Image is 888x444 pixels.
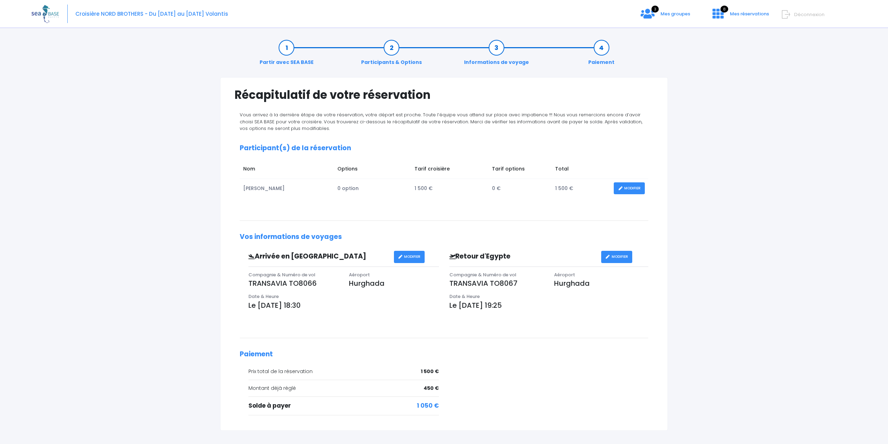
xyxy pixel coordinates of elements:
[358,44,425,66] a: Participants & Options
[635,13,696,20] a: 3 Mes groupes
[449,293,480,300] span: Date & Heure
[240,233,648,241] h2: Vos informations de voyages
[240,179,334,198] td: [PERSON_NAME]
[248,368,439,375] div: Prix total de la réservation
[421,368,439,375] span: 1 500 €
[411,162,488,179] td: Tarif croisière
[248,278,338,289] p: TRANSAVIA TO8066
[349,271,370,278] span: Aéroport
[256,44,317,66] a: Partir avec SEA BASE
[248,271,315,278] span: Compagnie & Numéro de vol
[243,253,394,261] h3: Arrivée en [GEOGRAPHIC_DATA]
[240,162,334,179] td: Nom
[334,162,411,179] td: Options
[488,179,552,198] td: 0 €
[721,6,728,13] span: 8
[417,401,439,410] span: 1 050 €
[554,271,575,278] span: Aéroport
[240,350,648,358] h2: Paiement
[449,300,649,311] p: Le [DATE] 19:25
[707,13,773,20] a: 8 Mes réservations
[585,44,618,66] a: Paiement
[248,401,439,410] div: Solde à payer
[75,10,228,17] span: Croisière NORD BROTHERS - Du [DATE] au [DATE] Volantis
[552,162,610,179] td: Total
[552,179,610,198] td: 1 500 €
[461,44,532,66] a: Informations de voyage
[424,385,439,392] span: 450 €
[661,10,690,17] span: Mes groupes
[337,185,359,192] span: 0 option
[601,251,632,263] a: MODIFIER
[394,251,425,263] a: MODIFIER
[449,271,516,278] span: Compagnie & Numéro de vol
[444,253,601,261] h3: Retour d'Egypte
[248,293,279,300] span: Date & Heure
[651,6,659,13] span: 3
[240,111,642,132] span: Vous arrivez à la dernière étape de votre réservation, votre départ est proche. Toute l’équipe vo...
[349,278,439,289] p: Hurghada
[449,278,544,289] p: TRANSAVIA TO8067
[248,300,439,311] p: Le [DATE] 18:30
[614,182,645,195] a: MODIFIER
[730,10,769,17] span: Mes réservations
[794,11,824,18] span: Déconnexion
[488,162,552,179] td: Tarif options
[240,144,648,152] h2: Participant(s) de la réservation
[554,278,648,289] p: Hurghada
[248,385,439,392] div: Montant déjà réglé
[411,179,488,198] td: 1 500 €
[234,88,654,102] h1: Récapitulatif de votre réservation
